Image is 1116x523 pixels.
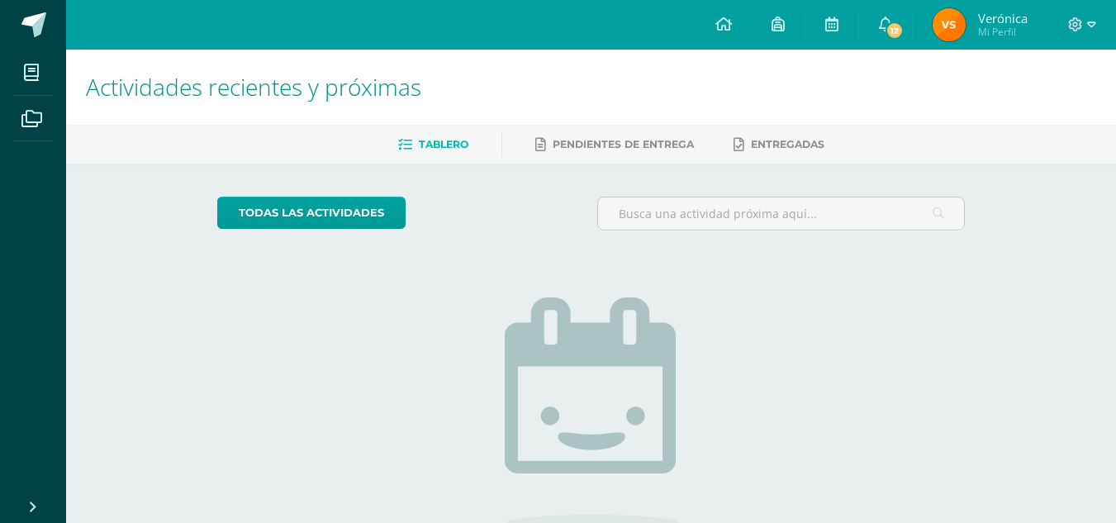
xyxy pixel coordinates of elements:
[553,138,694,150] span: Pendientes de entrega
[751,138,824,150] span: Entregadas
[598,197,964,230] input: Busca una actividad próxima aquí...
[933,8,966,41] img: 2cf94fa57ebd1aa74ea324be0f8bd2ee.png
[419,138,468,150] span: Tablero
[978,10,1028,26] span: Verónica
[978,25,1028,39] span: Mi Perfil
[86,71,421,102] span: Actividades recientes y próximas
[398,131,468,158] a: Tablero
[886,21,904,40] span: 12
[734,131,824,158] a: Entregadas
[535,131,694,158] a: Pendientes de entrega
[217,197,406,229] a: todas las Actividades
